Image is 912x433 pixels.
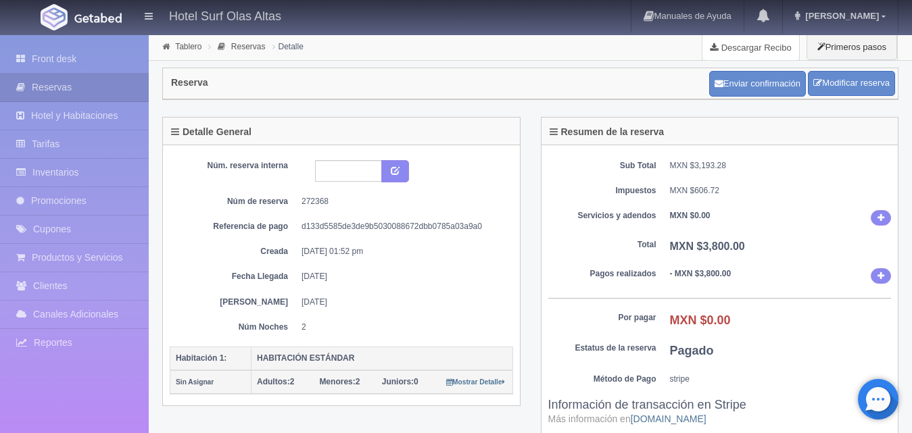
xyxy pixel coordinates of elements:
dd: [DATE] [302,271,503,282]
dt: [PERSON_NAME] [180,297,288,308]
h4: Resumen de la reserva [550,127,665,137]
dd: MXN $3,193.28 [670,160,892,172]
h4: Hotel Surf Olas Altas [169,7,281,24]
button: Enviar confirmación [709,71,806,97]
a: [DOMAIN_NAME] [631,413,706,424]
dt: Método de Pago [548,374,656,385]
a: Mostrar Detalle [446,377,505,386]
dd: [DATE] 01:52 pm [302,246,503,257]
dt: Sub Total [548,160,656,172]
b: Pagado [670,344,714,357]
a: Reservas [231,42,266,51]
li: Detalle [269,40,307,53]
dd: d133d5585de3de9b5030088672dbb0785a03a9a0 [302,221,503,232]
dt: Núm Noches [180,322,288,333]
dt: Total [548,239,656,251]
strong: Juniors: [382,377,414,386]
b: MXN $0.00 [670,211,711,220]
b: Habitación 1: [176,353,226,363]
a: Descargar Recibo [702,34,799,61]
dt: Estatus de la reserva [548,342,656,354]
h4: Reserva [171,78,208,88]
dt: Núm. reserva interna [180,160,288,172]
dt: Por pagar [548,312,656,324]
span: [PERSON_NAME] [802,11,879,21]
h4: Detalle General [171,127,251,137]
dt: Pagos realizados [548,268,656,280]
dt: Servicios y adendos [548,210,656,222]
dd: [DATE] [302,297,503,308]
dt: Referencia de pago [180,221,288,232]
dd: 272368 [302,196,503,207]
b: MXN $0.00 [670,313,731,327]
b: MXN $3,800.00 [670,240,745,252]
dt: Núm de reserva [180,196,288,207]
dd: stripe [670,374,892,385]
dt: Fecha Llegada [180,271,288,282]
img: Getabed [74,13,122,23]
h3: Información de transacción en Stripe [548,399,892,426]
button: Primeros pasos [807,34,897,60]
span: 0 [382,377,418,386]
a: Modificar reserva [808,71,895,96]
th: HABITACIÓN ESTÁNDAR [251,347,513,370]
dt: Impuestos [548,185,656,197]
dt: Creada [180,246,288,257]
strong: Adultos: [257,377,290,386]
span: 2 [319,377,360,386]
b: - MXN $3,800.00 [670,269,731,278]
img: Getabed [41,4,68,30]
strong: Menores: [319,377,355,386]
span: 2 [257,377,294,386]
dd: 2 [302,322,503,333]
a: Tablero [175,42,201,51]
dd: MXN $606.72 [670,185,892,197]
small: Más información en [548,413,706,424]
small: Mostrar Detalle [446,378,505,386]
small: Sin Asignar [176,378,214,386]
